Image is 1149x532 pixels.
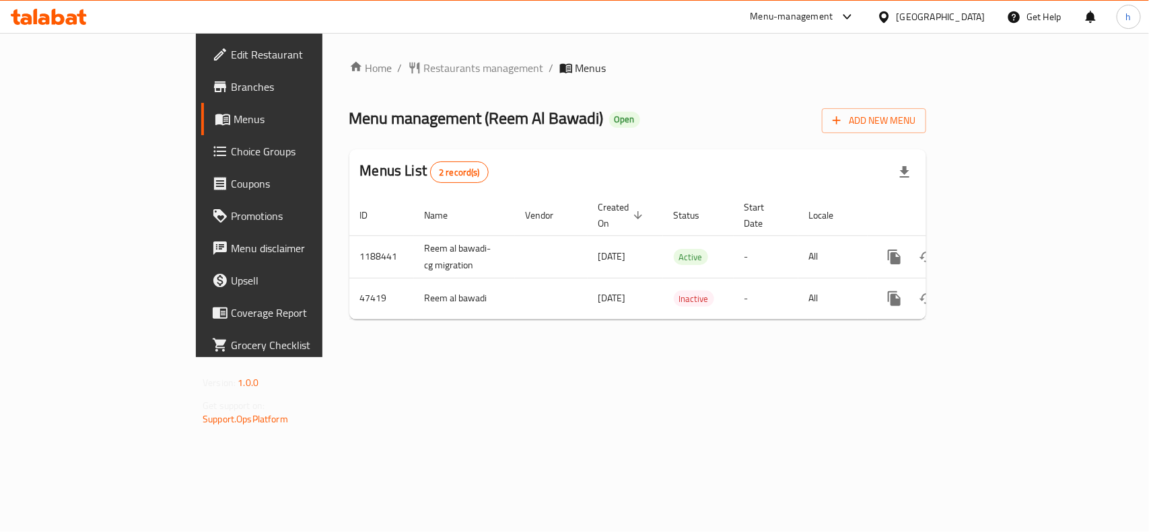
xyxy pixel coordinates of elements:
[349,195,1018,319] table: enhanced table
[822,108,926,133] button: Add New Menu
[203,397,265,414] span: Get support on:
[911,241,943,273] button: Change Status
[203,410,288,428] a: Support.OpsPlatform
[238,374,258,391] span: 1.0.0
[408,60,544,76] a: Restaurants management
[201,297,388,329] a: Coverage Report
[201,200,388,232] a: Promotions
[431,166,488,179] span: 2 record(s)
[1126,9,1131,24] span: h
[234,111,377,127] span: Menus
[734,235,798,278] td: -
[414,235,515,278] td: Reem al bawadi-cg migration
[424,60,544,76] span: Restaurants management
[549,60,554,76] li: /
[360,161,489,183] h2: Menus List
[526,207,571,223] span: Vendor
[201,103,388,135] a: Menus
[751,9,833,25] div: Menu-management
[598,289,626,307] span: [DATE]
[231,143,377,159] span: Choice Groups
[425,207,466,223] span: Name
[911,282,943,315] button: Change Status
[231,176,377,192] span: Coupons
[598,199,647,231] span: Created On
[833,112,915,129] span: Add New Menu
[201,232,388,264] a: Menu disclaimer
[674,207,718,223] span: Status
[203,374,236,391] span: Version:
[798,235,868,278] td: All
[598,248,626,265] span: [DATE]
[868,195,1018,236] th: Actions
[201,38,388,71] a: Edit Restaurant
[798,278,868,319] td: All
[201,71,388,103] a: Branches
[360,207,386,223] span: ID
[430,161,489,183] div: Total records count
[231,46,377,63] span: Edit Restaurant
[576,60,606,76] span: Menus
[201,329,388,361] a: Grocery Checklist
[231,240,377,256] span: Menu disclaimer
[674,250,708,265] span: Active
[398,60,403,76] li: /
[674,249,708,265] div: Active
[878,241,911,273] button: more
[231,305,377,321] span: Coverage Report
[349,103,604,133] span: Menu management ( Reem Al Bawadi )
[809,207,851,223] span: Locale
[744,199,782,231] span: Start Date
[231,272,377,289] span: Upsell
[414,278,515,319] td: Reem al bawadi
[609,112,640,128] div: Open
[878,282,911,315] button: more
[349,60,926,76] nav: breadcrumb
[231,337,377,353] span: Grocery Checklist
[231,79,377,95] span: Branches
[609,114,640,125] span: Open
[897,9,985,24] div: [GEOGRAPHIC_DATA]
[889,156,921,188] div: Export file
[231,208,377,224] span: Promotions
[201,135,388,167] a: Choice Groups
[201,167,388,200] a: Coupons
[734,278,798,319] td: -
[201,264,388,297] a: Upsell
[674,291,714,307] span: Inactive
